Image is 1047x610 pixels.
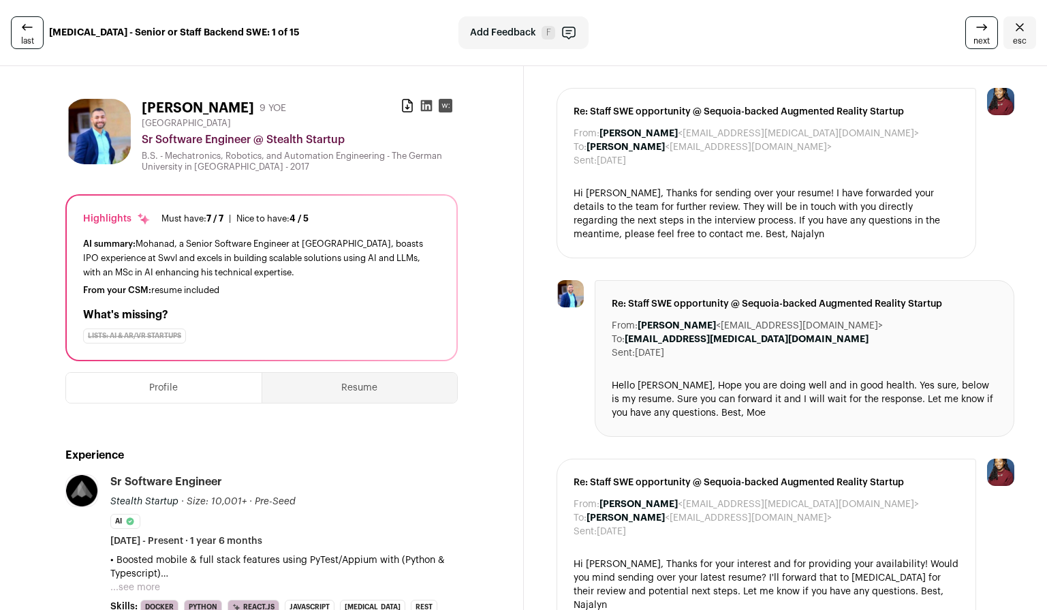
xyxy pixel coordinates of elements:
button: Profile [66,373,262,403]
span: AI summary: [83,239,136,248]
h2: What's missing? [83,307,440,323]
span: · [249,495,252,508]
span: F [542,26,555,40]
dd: <[EMAIL_ADDRESS][DOMAIN_NAME]> [587,511,832,525]
h2: Experience [65,447,458,463]
button: Resume [262,373,457,403]
div: resume included [83,285,440,296]
dt: From: [612,319,638,333]
b: [PERSON_NAME] [587,513,665,523]
img: 10010497-medium_jpg [987,459,1014,486]
strong: [MEDICAL_DATA] - Senior or Staff Backend SWE: 1 of 15 [49,26,300,40]
div: Hi [PERSON_NAME], Thanks for sending over your resume! I have forwarded your details to the team ... [574,187,960,241]
span: next [973,35,990,46]
button: Add Feedback F [458,16,589,49]
span: [GEOGRAPHIC_DATA] [142,118,231,129]
span: esc [1013,35,1027,46]
div: Sr Software Engineer [110,474,222,489]
a: next [965,16,998,49]
div: B.S. - Mechatronics, Robotics, and Automation Engineering - The German University in [GEOGRAPHIC_... [142,151,458,172]
img: 391ac322a432611f84798cfe0d2e765a9aafc129544e0c3d4bfc840282da492e [557,280,584,307]
span: 7 / 7 [206,214,223,223]
b: [PERSON_NAME] [587,142,665,152]
p: • Boosted mobile & full stack features using PyTest/Appium with (Python & Typescript) • Delivered... [110,553,458,581]
span: · Size: 10,001+ [181,497,247,506]
div: Highlights [83,212,151,226]
span: [DATE] - Present · 1 year 6 months [110,534,262,548]
span: Stealth Startup [110,497,178,506]
dt: From: [574,498,599,511]
a: last [11,16,44,49]
dt: Sent: [574,154,597,168]
dd: [DATE] [635,346,664,360]
div: Sr Software Engineer @ Stealth Startup [142,132,458,148]
h1: [PERSON_NAME] [142,99,254,118]
button: ...see more [110,581,160,594]
dt: Sent: [612,346,635,360]
span: Re: Staff SWE opportunity @ Sequoia-backed Augmented Reality Startup [574,105,960,119]
div: Lists: AI & AR/VR Startups [83,329,186,344]
span: Re: Staff SWE opportunity @ Sequoia-backed Augmented Reality Startup [612,297,998,311]
dd: <[EMAIL_ADDRESS][MEDICAL_DATA][DOMAIN_NAME]> [599,127,919,140]
img: 10010497-medium_jpg [987,88,1014,115]
b: [EMAIL_ADDRESS][MEDICAL_DATA][DOMAIN_NAME] [625,335,869,344]
span: Re: Staff SWE opportunity @ Sequoia-backed Augmented Reality Startup [574,476,960,489]
div: 9 YOE [260,102,286,115]
dt: From: [574,127,599,140]
b: [PERSON_NAME] [638,321,716,331]
dd: <[EMAIL_ADDRESS][DOMAIN_NAME]> [587,140,832,154]
b: [PERSON_NAME] [599,500,678,509]
ul: | [161,213,309,224]
span: last [21,35,34,46]
dt: Sent: [574,525,597,538]
b: [PERSON_NAME] [599,129,678,138]
div: Mohanad, a Senior Software Engineer at [GEOGRAPHIC_DATA], boasts IPO experience at Swvl and excel... [83,237,440,279]
dd: [DATE] [597,525,626,538]
span: 4 / 5 [290,214,309,223]
li: AI [110,514,140,529]
div: Nice to have: [236,213,309,224]
span: Add Feedback [470,26,536,40]
dd: [DATE] [597,154,626,168]
dd: <[EMAIL_ADDRESS][MEDICAL_DATA][DOMAIN_NAME]> [599,498,919,511]
div: Hello [PERSON_NAME], Hope you are doing well and in good health. Yes sure, below is my resume. Su... [612,379,998,420]
img: 391ac322a432611f84798cfe0d2e765a9aafc129544e0c3d4bfc840282da492e [65,99,131,164]
div: Must have: [161,213,223,224]
span: From your CSM: [83,286,151,294]
span: Pre-Seed [255,497,296,506]
dt: To: [574,511,587,525]
a: Close [1003,16,1036,49]
dd: <[EMAIL_ADDRESS][DOMAIN_NAME]> [638,319,883,333]
dt: To: [612,333,625,346]
dt: To: [574,140,587,154]
img: bb758407b04ea4d595f0a4dcd2c89332d467c7faa0f713074a0ea9543027a628.jpg [66,475,97,506]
